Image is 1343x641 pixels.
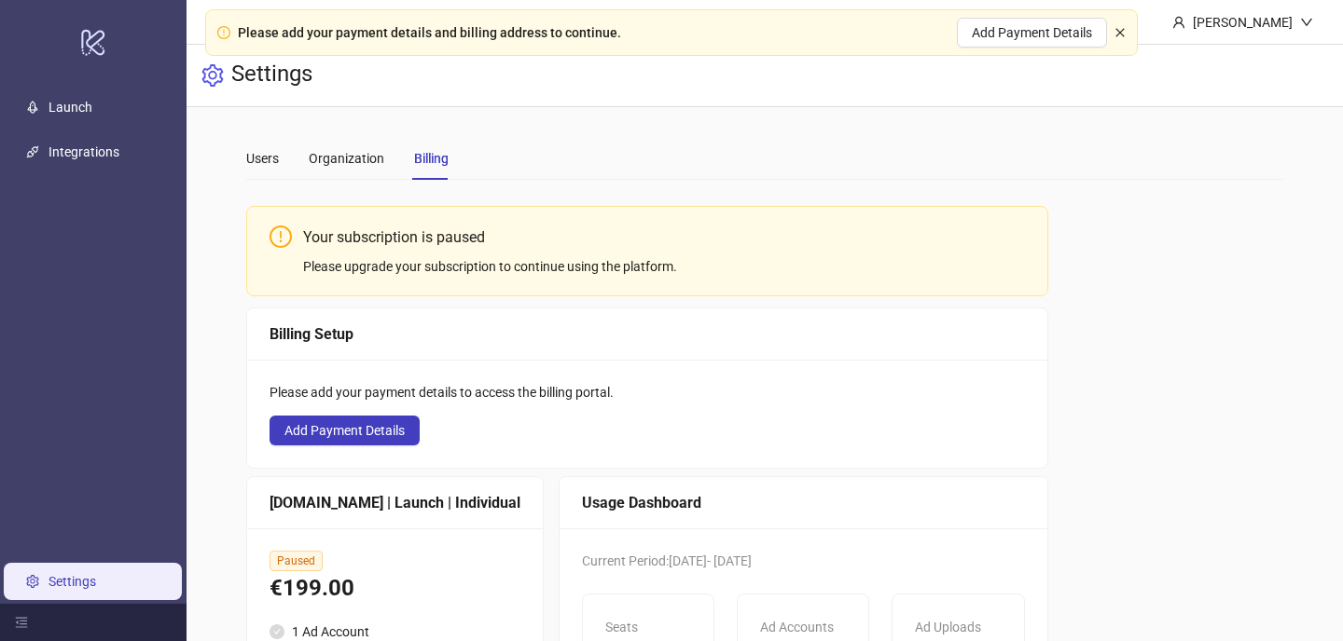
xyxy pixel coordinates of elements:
div: [DOMAIN_NAME] | Launch | Individual [270,491,520,514]
span: user [1172,16,1185,29]
button: Add Payment Details [270,416,420,445]
span: exclamation-circle [217,26,230,39]
div: Please add your payment details to access the billing portal. [270,382,1025,402]
div: Usage Dashboard [582,491,1025,514]
div: Ad Accounts [760,617,846,637]
a: Launch [48,100,92,115]
span: Add Payment Details [284,423,405,438]
span: setting [201,64,224,87]
h3: Settings [231,60,312,91]
div: Ad Uploads [915,617,1001,637]
div: Please upgrade your subscription to continue using the platform. [303,256,1025,277]
button: close [1115,27,1126,39]
div: Billing [414,148,449,169]
span: close [1115,27,1126,38]
div: Organization [309,148,384,169]
div: Seats [605,617,691,637]
span: Add Payment Details [972,25,1092,40]
button: Add Payment Details [957,18,1107,48]
div: [PERSON_NAME] [1185,12,1300,33]
div: €199.00 [270,571,520,607]
span: Paused [270,551,323,571]
div: Your subscription is paused [303,225,1025,249]
div: Billing Setup [270,322,1025,346]
span: check-circle [270,624,284,639]
div: Users [246,148,279,169]
span: exclamation-circle [270,225,292,248]
span: Current Period: [DATE] - [DATE] [582,553,752,568]
a: Integrations [48,144,119,159]
div: Please add your payment details and billing address to continue. [238,22,621,43]
span: menu-fold [15,616,28,629]
span: down [1300,16,1313,29]
a: Settings [48,574,96,589]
